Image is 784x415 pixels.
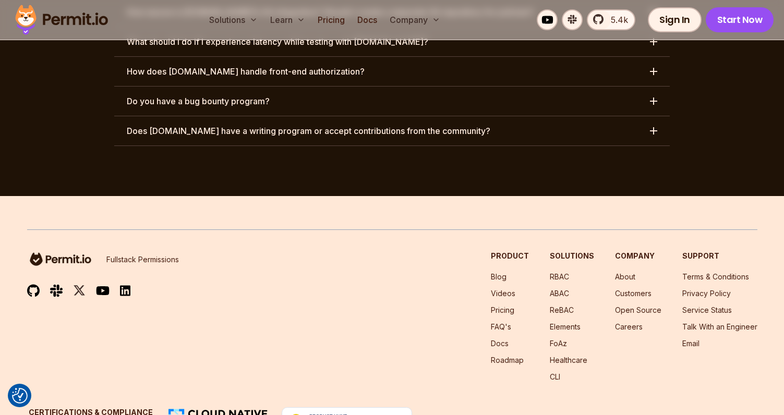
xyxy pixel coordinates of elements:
a: Customers [615,289,652,298]
button: Consent Preferences [12,388,28,404]
h3: How does [DOMAIN_NAME] handle front-end authorization? [127,65,365,78]
img: Revisit consent button [12,388,28,404]
a: ABAC [550,289,569,298]
a: FoAz [550,339,567,348]
a: FAQ's [491,322,511,331]
a: 5.4k [587,9,635,30]
button: What should I do if I experience latency while testing with [DOMAIN_NAME]? [114,27,670,56]
a: Docs [491,339,509,348]
h3: Does [DOMAIN_NAME] have a writing program or accept contributions from the community? [127,125,490,137]
h3: Company [615,251,661,261]
a: Service Status [682,306,732,314]
a: Sign In [648,7,702,32]
a: Pricing [491,306,514,314]
a: Blog [491,272,506,281]
a: CLI [550,372,560,381]
a: Docs [353,9,381,30]
a: Open Source [615,306,661,314]
h3: What should I do if I experience latency while testing with [DOMAIN_NAME]? [127,35,428,48]
h3: Product [491,251,529,261]
button: Does [DOMAIN_NAME] have a writing program or accept contributions from the community? [114,116,670,145]
a: Talk With an Engineer [682,322,757,331]
button: Do you have a bug bounty program? [114,87,670,116]
img: slack [50,284,63,298]
img: linkedin [120,285,130,297]
h3: Solutions [550,251,594,261]
a: Start Now [706,7,774,32]
p: Fullstack Permissions [106,254,179,265]
button: How does [DOMAIN_NAME] handle front-end authorization? [114,57,670,86]
img: youtube [96,285,110,297]
a: Careers [615,322,643,331]
img: Permit logo [10,2,113,38]
img: logo [27,251,94,267]
a: Pricing [313,9,349,30]
a: ReBAC [550,306,574,314]
button: Company [385,9,444,30]
button: Solutions [205,9,262,30]
a: Terms & Conditions [682,272,749,281]
a: Videos [491,289,515,298]
img: github [27,284,40,297]
h3: Do you have a bug bounty program? [127,95,270,107]
a: About [615,272,635,281]
h3: Support [682,251,757,261]
a: Elements [550,322,581,331]
img: twitter [73,284,86,297]
a: Healthcare [550,356,587,364]
a: Privacy Policy [682,289,731,298]
a: Roadmap [491,356,524,364]
a: Email [682,339,699,348]
span: 5.4k [605,14,628,26]
a: RBAC [550,272,569,281]
button: Learn [266,9,309,30]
